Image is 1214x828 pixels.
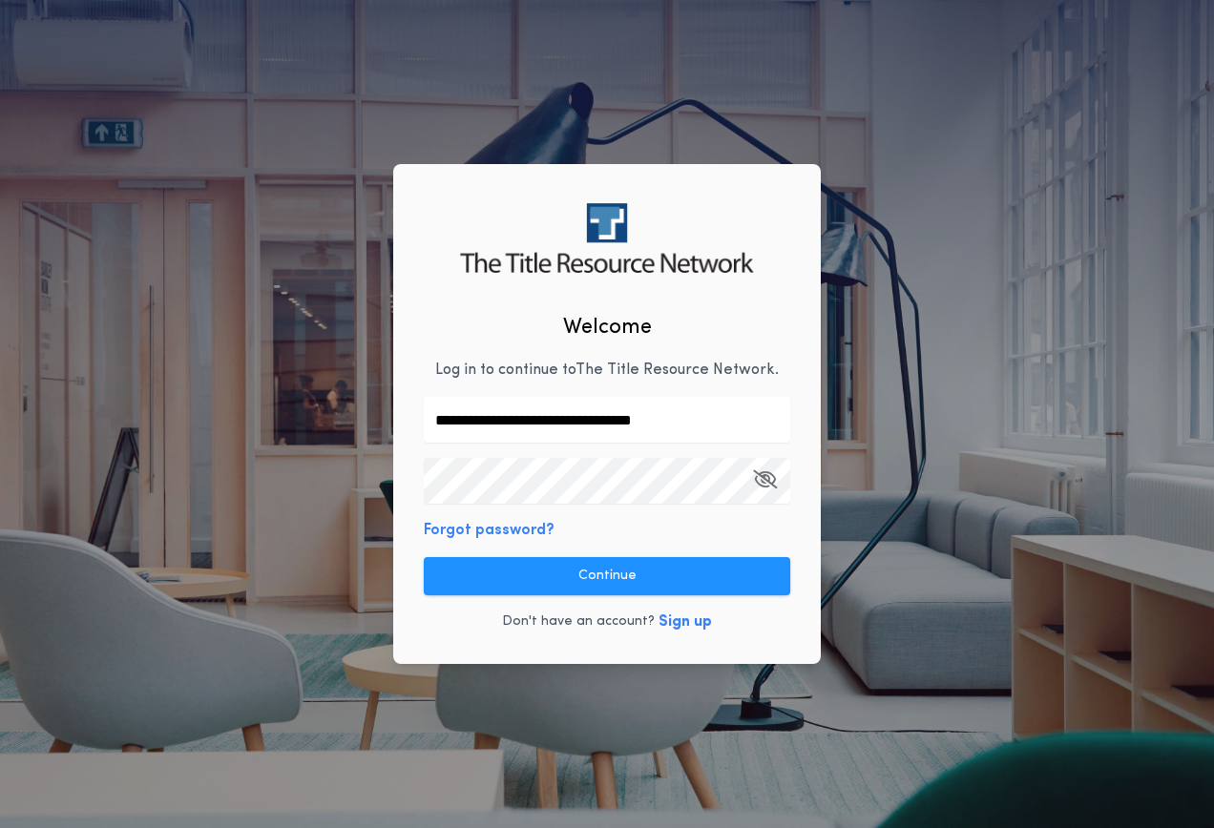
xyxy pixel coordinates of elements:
[460,203,753,273] img: logo
[435,359,779,382] p: Log in to continue to The Title Resource Network .
[424,557,790,595] button: Continue
[659,611,712,633] button: Sign up
[563,312,652,343] h2: Welcome
[502,612,655,631] p: Don't have an account?
[424,519,555,542] button: Forgot password?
